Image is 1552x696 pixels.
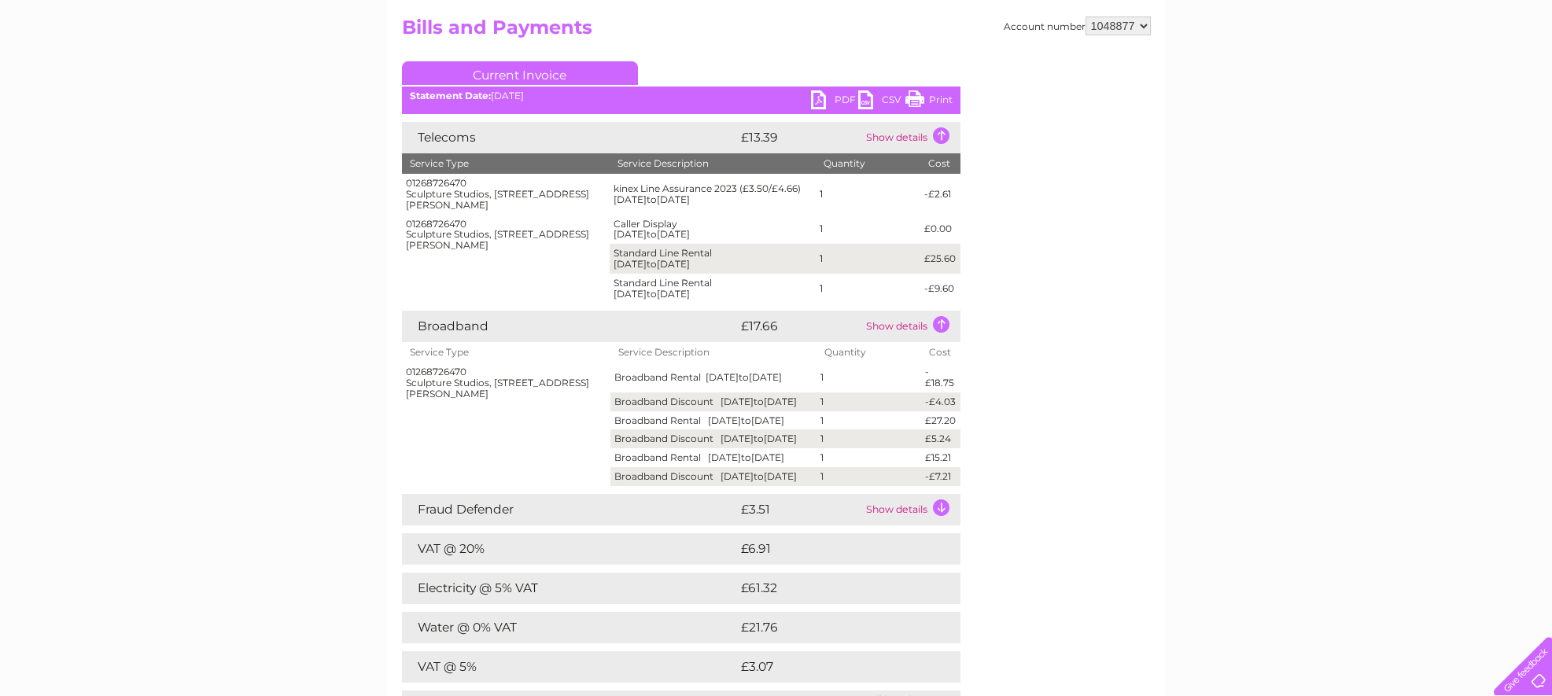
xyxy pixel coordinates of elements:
a: Current Invoice [402,61,638,85]
a: Energy [1314,67,1349,79]
th: Service Type [402,153,610,174]
td: £25.60 [920,244,960,274]
td: £3.07 [737,651,923,683]
a: 0333 014 3131 [1255,8,1364,28]
td: Electricity @ 5% VAT [402,573,737,604]
h2: Bills and Payments [402,17,1151,46]
div: 01268726470 Sculpture Studios, [STREET_ADDRESS][PERSON_NAME] [406,178,606,210]
a: Contact [1447,67,1486,79]
td: -£18.75 [921,363,960,392]
span: to [647,288,657,300]
td: Telecoms [402,122,737,153]
td: VAT @ 5% [402,651,737,683]
td: Caller Display [DATE] [DATE] [610,215,816,245]
span: to [647,258,657,270]
td: 1 [816,244,920,274]
div: [DATE] [402,90,960,101]
td: Water @ 0% VAT [402,612,737,643]
th: Service Description [610,342,817,363]
td: -£4.03 [921,392,960,411]
td: 1 [817,467,922,486]
td: 1 [816,215,920,245]
span: to [647,228,657,240]
td: -£2.61 [920,174,960,214]
td: £21.76 [737,612,927,643]
td: Broadband Rental [DATE] [DATE] [610,448,817,467]
td: Broadband Discount [DATE] [DATE] [610,467,817,486]
td: Fraud Defender [402,494,737,525]
b: Statement Date: [410,90,491,101]
td: £13.39 [737,122,862,153]
td: Broadband Rental [DATE] [DATE] [610,363,817,392]
td: £0.00 [920,215,960,245]
span: to [741,451,751,463]
img: logo.png [54,41,135,89]
div: Account number [1004,17,1151,35]
td: £6.91 [737,533,922,565]
th: Quantity [817,342,922,363]
td: 1 [816,274,920,304]
span: to [754,470,764,482]
td: Show details [862,311,960,342]
th: Cost [920,153,960,174]
td: 1 [817,411,922,430]
td: Broadband Discount [DATE] [DATE] [610,392,817,411]
td: £61.32 [737,573,927,604]
span: to [754,433,764,444]
td: -£9.60 [920,274,960,304]
span: to [754,396,764,407]
th: Quantity [816,153,920,174]
td: Show details [862,122,960,153]
td: 1 [817,392,922,411]
td: VAT @ 20% [402,533,737,565]
span: to [647,193,657,205]
div: 01268726470 Sculpture Studios, [STREET_ADDRESS][PERSON_NAME] [406,219,606,251]
td: £15.21 [921,448,960,467]
td: -£7.21 [921,467,960,486]
th: Service Type [402,342,610,363]
td: kinex Line Assurance 2023 (£3.50/£4.66) [DATE] [DATE] [610,174,816,214]
a: PDF [811,90,858,113]
td: 1 [817,363,922,392]
td: 1 [817,448,922,467]
div: 01268726470 Sculpture Studios, [STREET_ADDRESS][PERSON_NAME] [406,366,606,399]
span: to [739,371,749,383]
td: Standard Line Rental [DATE] [DATE] [610,274,816,304]
td: £17.66 [737,311,862,342]
td: £5.24 [921,429,960,448]
div: Clear Business is a trading name of Verastar Limited (registered in [GEOGRAPHIC_DATA] No. 3667643... [405,9,1148,76]
td: £27.20 [921,411,960,430]
a: CSV [858,90,905,113]
a: Log out [1500,67,1537,79]
td: Standard Line Rental [DATE] [DATE] [610,244,816,274]
th: Cost [921,342,960,363]
th: Service Description [610,153,816,174]
td: Show details [862,494,960,525]
td: 1 [817,429,922,448]
a: Print [905,90,953,113]
a: Blog [1415,67,1438,79]
td: Broadband [402,311,737,342]
a: Telecoms [1358,67,1406,79]
a: Water [1275,67,1305,79]
td: Broadband Rental [DATE] [DATE] [610,411,817,430]
span: to [741,414,751,426]
td: £3.51 [737,494,862,525]
td: 1 [816,174,920,214]
td: Broadband Discount [DATE] [DATE] [610,429,817,448]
